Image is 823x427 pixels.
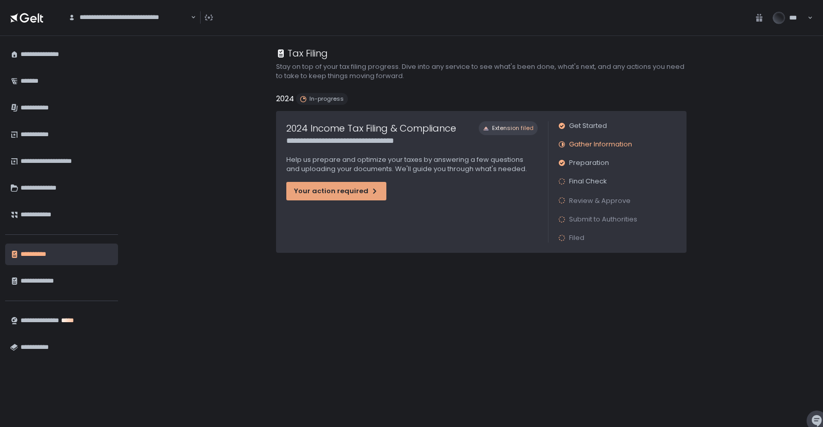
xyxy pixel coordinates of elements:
[286,182,386,200] button: Your action required
[569,140,632,149] span: Gather Information
[569,196,631,206] span: Review & Approve
[189,12,190,23] input: Search for option
[569,158,609,168] span: Preparation
[569,121,607,131] span: Get Started
[286,155,538,174] p: Help us prepare and optimize your taxes by answering a few questions and uploading your documents...
[309,95,344,103] span: In-progress
[276,93,294,105] h2: 2024
[569,215,637,224] span: Submit to Authorities
[62,7,196,28] div: Search for option
[286,121,456,135] h1: 2024 Income Tax Filing & Compliance
[492,124,534,132] span: Extension filed
[569,177,607,186] span: Final Check
[276,62,687,81] h2: Stay on top of your tax filing progress. Dive into any service to see what's been done, what's ne...
[294,187,379,196] div: Your action required
[569,233,584,243] span: Filed
[276,46,328,60] div: Tax Filing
